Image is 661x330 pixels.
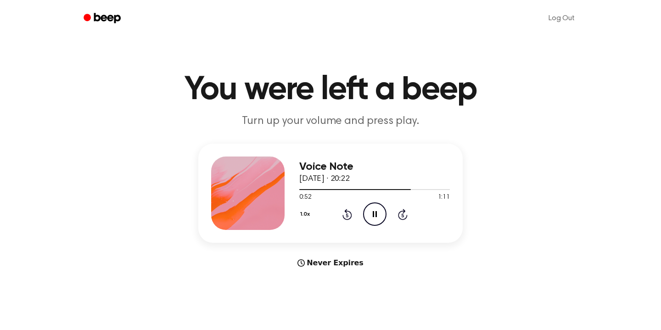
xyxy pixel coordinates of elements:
span: 1:11 [438,193,450,202]
span: 0:52 [299,193,311,202]
a: Beep [77,10,129,28]
button: 1.0x [299,207,313,222]
div: Never Expires [198,257,463,268]
p: Turn up your volume and press play. [154,114,507,129]
a: Log Out [539,7,584,29]
h1: You were left a beep [95,73,566,106]
h3: Voice Note [299,161,450,173]
span: [DATE] · 20:22 [299,175,350,183]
